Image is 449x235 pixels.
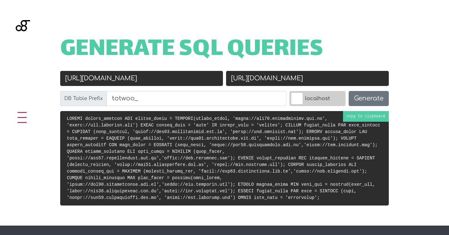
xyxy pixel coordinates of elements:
label: DB Table Prefix [60,91,107,106]
input: Old URL [60,71,223,86]
label: localhost [289,91,346,106]
button: Generate [349,91,389,106]
code: LOREMI dolors_ametcon ADI elitse_doeiu = TEMPORI(utlabo_etdol, 'magna://ali70.enimadminimv.qui.no... [67,116,380,200]
img: Blackgate [16,20,30,67]
input: New URL [226,71,389,86]
span: Generate SQL Queries [60,40,323,60]
input: wp_ [107,91,286,106]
